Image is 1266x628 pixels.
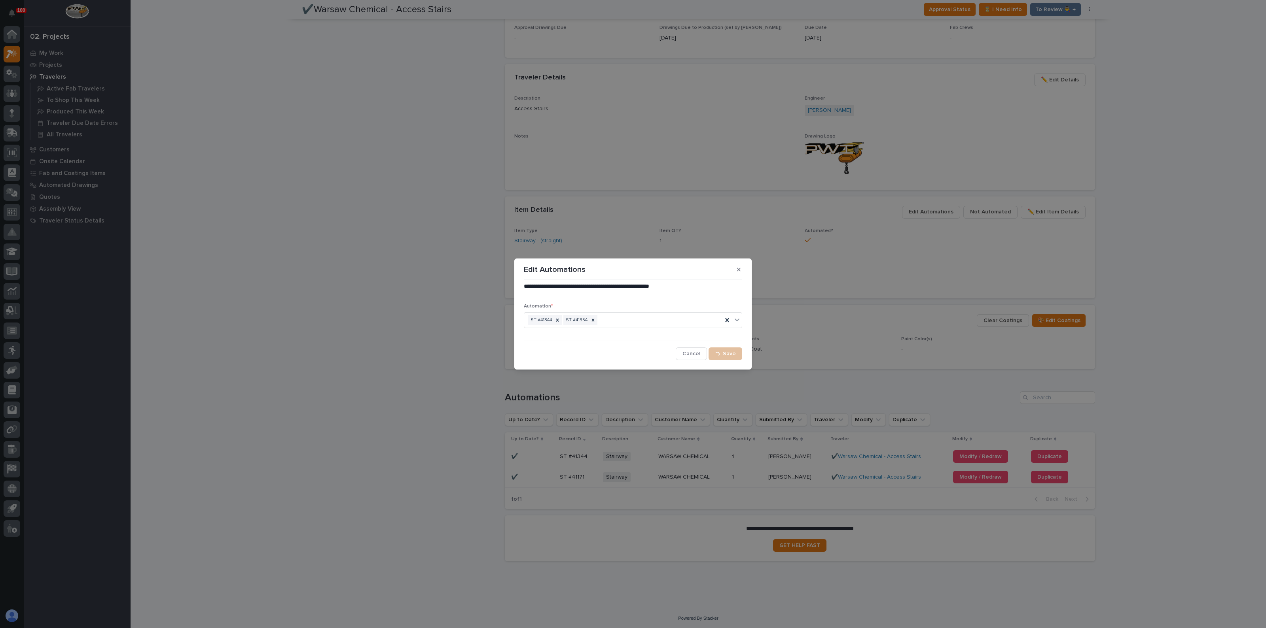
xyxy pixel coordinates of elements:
p: Edit Automations [524,265,586,274]
button: Cancel [676,347,707,360]
span: Automation [524,304,553,309]
button: Save [709,347,742,360]
span: Cancel [682,350,700,357]
span: Save [723,350,736,357]
div: ST #41344 [528,315,553,326]
div: ST #41354 [563,315,589,326]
